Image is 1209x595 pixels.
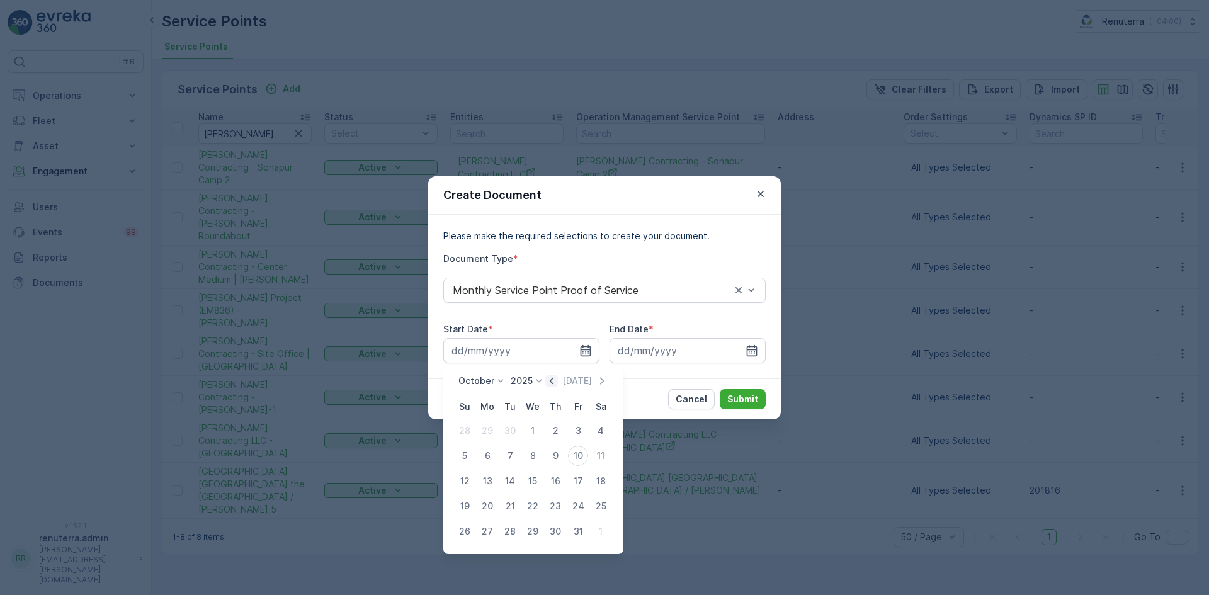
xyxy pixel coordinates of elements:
th: Sunday [453,395,476,418]
div: 25 [591,496,611,516]
div: 1 [523,421,543,441]
button: Submit [720,389,766,409]
div: 30 [545,521,565,541]
p: Submit [727,393,758,405]
p: [DATE] [562,375,592,387]
div: 30 [500,421,520,441]
div: 15 [523,471,543,491]
div: 4 [591,421,611,441]
div: 22 [523,496,543,516]
div: 27 [477,521,497,541]
div: 1 [591,521,611,541]
div: 10 [568,446,588,466]
div: 7 [500,446,520,466]
th: Monday [476,395,499,418]
div: 19 [455,496,475,516]
div: 29 [523,521,543,541]
p: Create Document [443,186,542,204]
div: 11 [591,446,611,466]
div: 21 [500,496,520,516]
div: 14 [500,471,520,491]
input: dd/mm/yyyy [610,338,766,363]
div: 9 [545,446,565,466]
div: 20 [477,496,497,516]
div: 24 [568,496,588,516]
p: 2025 [511,375,533,387]
div: 29 [477,421,497,441]
div: 28 [500,521,520,541]
div: 12 [455,471,475,491]
div: 28 [455,421,475,441]
div: 17 [568,471,588,491]
div: 23 [545,496,565,516]
div: 26 [455,521,475,541]
th: Tuesday [499,395,521,418]
div: 31 [568,521,588,541]
th: Thursday [544,395,567,418]
div: 3 [568,421,588,441]
p: Please make the required selections to create your document. [443,230,766,242]
div: 8 [523,446,543,466]
th: Wednesday [521,395,544,418]
p: October [458,375,494,387]
button: Cancel [668,389,715,409]
div: 2 [545,421,565,441]
div: 16 [545,471,565,491]
div: 13 [477,471,497,491]
label: End Date [610,324,649,334]
th: Friday [567,395,589,418]
div: 18 [591,471,611,491]
p: Cancel [676,393,707,405]
label: Document Type [443,253,513,264]
div: 5 [455,446,475,466]
input: dd/mm/yyyy [443,338,599,363]
th: Saturday [589,395,612,418]
div: 6 [477,446,497,466]
label: Start Date [443,324,488,334]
